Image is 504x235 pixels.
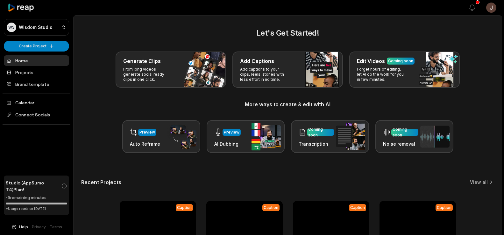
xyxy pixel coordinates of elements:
h3: More ways to create & edit with AI [81,100,494,108]
span: Connect Socials [4,109,69,121]
img: ai_dubbing.png [252,123,281,150]
p: Add captions to your clips, reels, stories with less effort in no time. [240,67,289,82]
h3: Add Captions [240,57,274,65]
h3: Noise removal [383,141,418,147]
a: Projects [4,67,69,78]
h2: Let's Get Started! [81,27,494,39]
img: transcription.png [336,123,365,150]
button: Create Project [4,41,69,52]
a: Brand template [4,79,69,89]
div: Coming soon [308,127,333,138]
div: WS [7,23,16,32]
h3: Auto Reframe [130,141,160,147]
a: View all [470,179,488,185]
div: -9 remaining minutes [6,195,67,201]
p: From long videos generate social ready clips in one click. [123,67,173,82]
h3: Generate Clips [123,57,161,65]
img: auto_reframe.png [167,124,196,149]
span: Help [19,224,28,230]
a: Terms [50,224,62,230]
a: Home [4,55,69,66]
p: Forget hours of editing, let AI do the work for you in few minutes. [357,67,406,82]
h2: Recent Projects [81,179,121,185]
h3: Edit Videos [357,57,385,65]
img: noise_removal.png [420,126,450,148]
div: Preview [224,129,239,135]
div: *Usage resets on [DATE] [6,206,67,211]
button: Help [11,224,28,230]
a: Privacy [32,224,46,230]
div: Coming soon [393,127,417,138]
a: Calendar [4,97,69,108]
h3: AI Dubbing [214,141,241,147]
div: Coming soon [388,58,413,64]
h3: Transcription [299,141,334,147]
p: Wisdom Studio [19,24,53,30]
div: Preview [139,129,155,135]
span: Studio (AppSumo T4) Plan! [6,179,61,193]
